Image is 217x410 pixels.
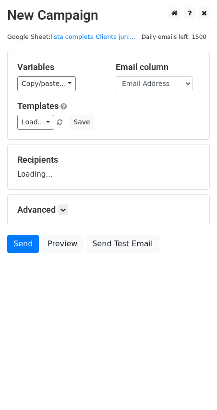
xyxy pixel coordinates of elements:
a: Daily emails left: 1500 [138,33,210,40]
a: Preview [41,235,84,253]
small: Google Sheet: [7,33,135,40]
span: Daily emails left: 1500 [138,32,210,42]
a: Send [7,235,39,253]
h5: Advanced [17,205,200,215]
a: Load... [17,115,54,130]
h2: New Campaign [7,7,210,24]
h5: Variables [17,62,101,72]
h5: Email column [116,62,200,72]
a: Copy/paste... [17,76,76,91]
h5: Recipients [17,155,200,165]
a: Send Test Email [86,235,159,253]
button: Save [69,115,94,130]
a: Templates [17,101,59,111]
div: Loading... [17,155,200,180]
a: lista completa Clients juni... [50,33,135,40]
